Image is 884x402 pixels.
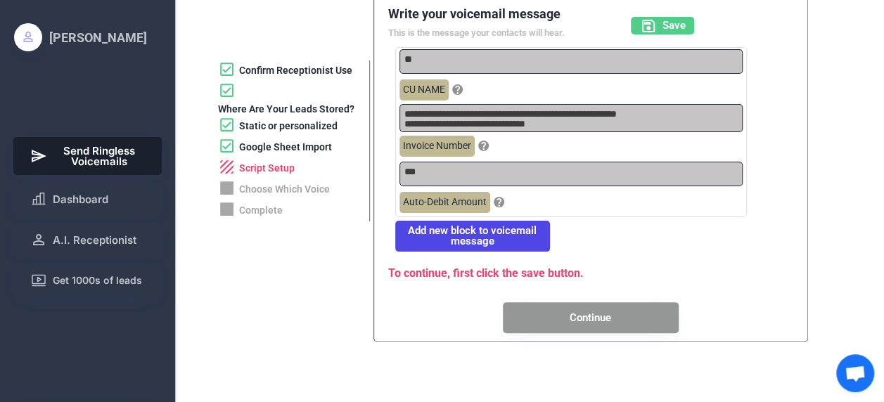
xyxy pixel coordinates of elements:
div: Static or personalized [239,119,338,134]
button: A.I. Receptionist [13,223,162,257]
div: Invoice Number [399,136,475,157]
a: Open chat [836,354,874,392]
div: Complete [239,204,283,218]
div: [PERSON_NAME] [49,29,147,46]
span: Send Ringless Voicemails [53,145,146,167]
button: Add new block to voicemail message [395,221,550,252]
div: Script Setup [239,162,295,176]
div: Google Sheet Import [239,141,332,155]
font: Write your voicemail message [388,6,560,21]
font: This is the message your contacts will hear. [388,27,565,38]
div: Choose Which Voice [239,183,330,197]
div: Where Are Your Leads Stored? [218,103,354,117]
div: Auto-Debit Amount [399,192,490,213]
button: Save [631,17,694,34]
div: CU NAME [399,79,449,100]
div: To continue, first click the save button. [388,266,705,281]
button: Send Ringless Voicemails [13,137,162,175]
span: Save [662,20,686,31]
span: Dashboard [53,194,108,205]
button: Continue [503,302,679,333]
span: A.I. Receptionist [53,235,136,245]
span: Get 1000s of leads [53,275,142,285]
button: Dashboard [13,182,162,216]
div: Confirm Receptionist Use [239,64,352,78]
button: Get 1000s of leads [13,264,162,297]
